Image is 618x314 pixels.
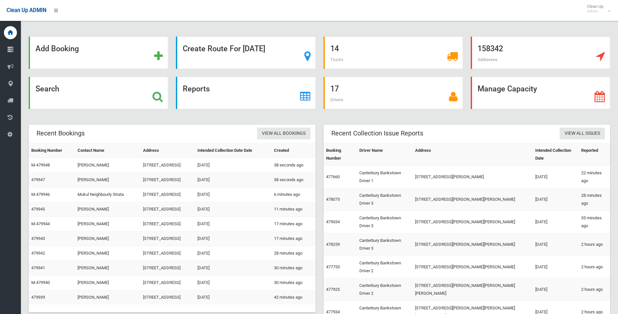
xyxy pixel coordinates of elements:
a: M-479948 [31,163,50,167]
td: [DATE] [195,261,271,275]
a: 477925 [326,287,340,292]
td: [DATE] [195,217,271,231]
span: Drivers [330,97,343,102]
a: Create Route For [DATE] [176,37,315,69]
th: Driver Name [357,143,412,166]
td: [PERSON_NAME] [75,261,141,275]
a: 479943 [31,236,45,241]
td: [PERSON_NAME] [75,158,141,173]
td: Mukul Neighbourly Strata [75,187,141,202]
td: Canterbury Bankstown Driver 3 [357,233,412,256]
a: 14 Trucks [323,37,463,69]
td: [DATE] [195,158,271,173]
th: Intended Collection Date Date [195,143,271,158]
strong: Reports [183,84,210,93]
th: Created [271,143,315,158]
strong: Search [36,84,59,93]
th: Address [412,143,533,166]
th: Booking Number [323,143,357,166]
td: 17 minutes ago [271,231,315,246]
td: [DATE] [533,256,579,278]
td: [STREET_ADDRESS] [140,290,195,305]
td: 2 hours ago [579,233,610,256]
a: View All Issues [560,128,605,140]
small: Admin [587,9,603,14]
td: 6 minutes ago [271,187,315,202]
td: [STREET_ADDRESS] [140,173,195,187]
a: M-479946 [31,192,50,197]
td: [DATE] [533,233,579,256]
a: Reports [176,77,315,109]
td: [PERSON_NAME] [75,246,141,261]
td: [STREET_ADDRESS][PERSON_NAME][PERSON_NAME] [412,233,533,256]
td: Canterbury Bankstown Driver 1 [357,166,412,188]
td: 42 minutes ago [271,290,315,305]
td: 2 hours ago [579,278,610,301]
td: [DATE] [195,173,271,187]
td: 35 minutes ago [579,211,610,233]
span: Trucks [330,57,343,62]
td: [STREET_ADDRESS] [140,217,195,231]
td: 38 seconds ago [271,173,315,187]
strong: Add Booking [36,44,79,53]
td: [STREET_ADDRESS] [140,202,195,217]
td: [STREET_ADDRESS][PERSON_NAME][PERSON_NAME] [412,188,533,211]
td: [STREET_ADDRESS] [140,246,195,261]
th: Address [140,143,195,158]
td: [DATE] [195,202,271,217]
td: 28 minutes ago [579,188,610,211]
td: [DATE] [195,275,271,290]
td: 22 minutes ago [579,166,610,188]
header: Recent Collection Issue Reports [323,127,431,140]
td: [STREET_ADDRESS] [140,187,195,202]
strong: 158342 [478,44,503,53]
td: Canterbury Bankstown Driver 3 [357,211,412,233]
a: 477753 [326,264,340,269]
td: [STREET_ADDRESS][PERSON_NAME][PERSON_NAME][PERSON_NAME] [412,278,533,301]
a: View All Bookings [257,128,310,140]
td: Canterbury Bankstown Driver 2 [357,278,412,301]
a: Manage Capacity [471,77,610,109]
th: Booking Number [29,143,75,158]
span: Addresses [478,57,497,62]
td: [DATE] [533,211,579,233]
a: 479939 [31,295,45,300]
a: 478075 [326,197,340,202]
td: [PERSON_NAME] [75,217,141,231]
td: 38 seconds ago [271,158,315,173]
td: [PERSON_NAME] [75,173,141,187]
td: 30 minutes ago [271,261,315,275]
th: Contact Name [75,143,141,158]
a: 479034 [326,219,340,224]
th: Intended Collection Date [533,143,579,166]
td: [PERSON_NAME] [75,231,141,246]
a: 477660 [326,174,340,179]
header: Recent Bookings [29,127,93,140]
a: M-479944 [31,221,50,226]
span: Clean Up [584,4,610,14]
a: 479945 [31,207,45,212]
td: [STREET_ADDRESS][PERSON_NAME][PERSON_NAME] [412,256,533,278]
td: [DATE] [195,290,271,305]
td: [PERSON_NAME] [75,290,141,305]
td: 28 minutes ago [271,246,315,261]
td: 30 minutes ago [271,275,315,290]
td: [DATE] [195,187,271,202]
td: [STREET_ADDRESS] [140,231,195,246]
td: [PERSON_NAME] [75,202,141,217]
td: [STREET_ADDRESS] [140,261,195,275]
th: Reported [579,143,610,166]
strong: 14 [330,44,339,53]
a: 478259 [326,242,340,247]
a: 479941 [31,265,45,270]
a: Search [29,77,168,109]
td: [STREET_ADDRESS][PERSON_NAME][PERSON_NAME] [412,211,533,233]
td: [DATE] [195,231,271,246]
span: Clean Up ADMIN [7,7,46,13]
td: [STREET_ADDRESS][PERSON_NAME] [412,166,533,188]
td: [PERSON_NAME] [75,275,141,290]
strong: Manage Capacity [478,84,537,93]
td: [DATE] [533,166,579,188]
td: 2 hours ago [579,256,610,278]
td: [DATE] [533,278,579,301]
